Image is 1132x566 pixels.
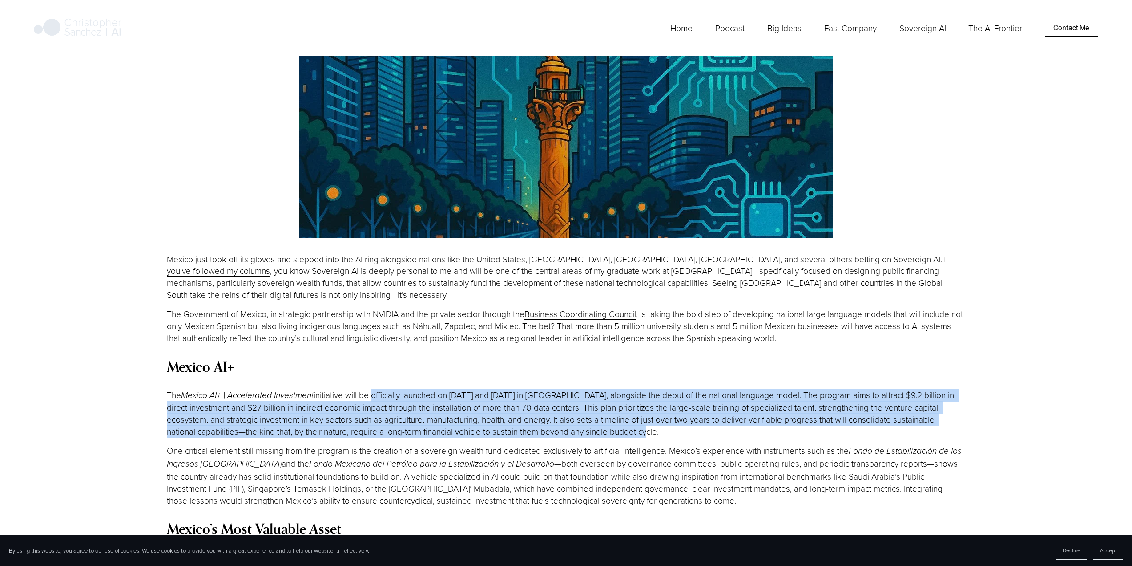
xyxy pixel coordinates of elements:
[824,21,877,35] a: folder dropdown
[167,358,234,375] strong: Mexico AI+
[167,253,946,277] a: If you’ve followed my columns
[1045,20,1098,37] a: Contact Me
[181,391,314,401] em: Mexico AI+ | Accelerated Investment
[9,547,369,555] p: By using this website, you agree to our use of cookies. We use cookies to provide you with a grea...
[1063,546,1080,554] span: Decline
[167,253,965,301] p: Mexico just took off its gloves and stepped into the AI ring alongside nations like the United St...
[715,21,745,35] a: Podcast
[767,22,802,34] span: Big Ideas
[167,520,341,537] strong: Mexico’s Most Valuable Asset
[1056,542,1087,560] button: Decline
[309,459,554,469] em: Fondo Mexicano del Petróleo para la Estabilización y el Desarrollo
[968,21,1022,35] a: The AI Frontier
[524,308,636,320] a: Business Coordinating Council
[767,21,802,35] a: folder dropdown
[899,21,946,35] a: Sovereign AI
[34,17,121,39] img: Christopher Sanchez | AI
[1100,546,1116,554] span: Accept
[167,389,965,438] p: The initiative will be officially launched on [DATE] and [DATE] in [GEOGRAPHIC_DATA], alongside t...
[670,21,693,35] a: Home
[167,446,964,469] em: Fondo de Estabilización de los Ingresos [GEOGRAPHIC_DATA]
[167,445,965,506] p: One critical element still missing from the program is the creation of a sovereign wealth fund de...
[824,22,877,34] span: Fast Company
[167,308,965,344] p: The Government of Mexico, in strategic partnership with NVIDIA and the private sector through the...
[1093,542,1123,560] button: Accept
